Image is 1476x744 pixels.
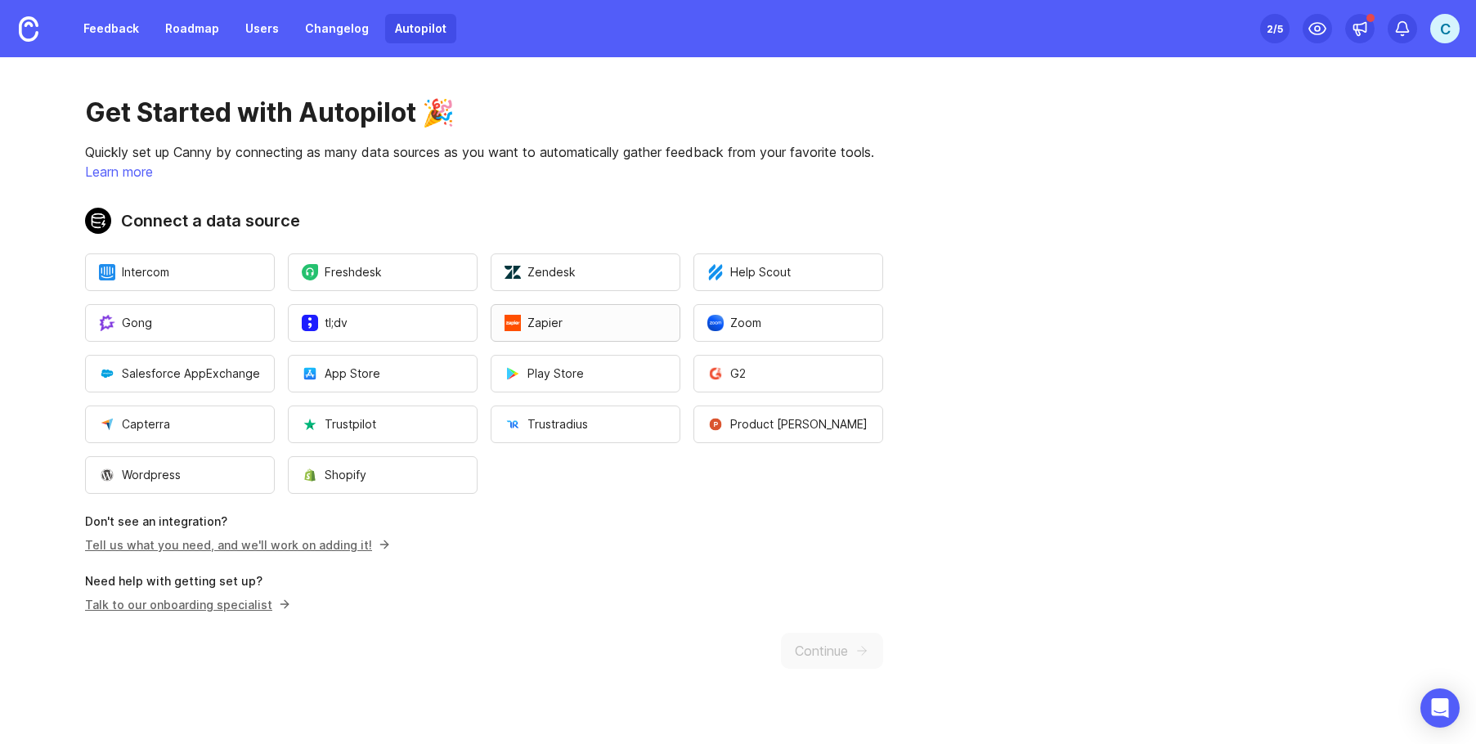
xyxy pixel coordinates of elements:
button: C [1430,14,1460,43]
p: Talk to our onboarding specialist [85,596,285,613]
button: Open a modal to start the flow of installing Freshdesk. [288,253,478,291]
button: Open a modal to start the flow of installing App Store. [288,355,478,392]
button: Open a modal to start the flow of installing Trustradius. [491,406,680,443]
span: Intercom [99,264,169,280]
span: Trustpilot [302,416,376,433]
button: Open a modal to start the flow of installing Zapier. [491,304,680,342]
a: Tell us what you need, and we'll work on adding it! [85,538,385,552]
span: Product [PERSON_NAME] [707,416,868,433]
a: Learn more [85,164,153,180]
button: Open a modal to start the flow of installing G2. [693,355,883,392]
button: Open a modal to start the flow of installing Shopify. [288,456,478,494]
p: Need help with getting set up? [85,573,883,589]
span: Help Scout [707,264,791,280]
button: Open a modal to start the flow of installing Intercom. [85,253,275,291]
span: G2 [707,365,746,382]
span: Wordpress [99,467,181,483]
span: Salesforce AppExchange [99,365,260,382]
span: Zendesk [505,264,576,280]
button: Open a modal to start the flow of installing Trustpilot. [288,406,478,443]
div: 2 /5 [1267,17,1283,40]
button: Open a modal to start the flow of installing Zendesk. [491,253,680,291]
span: Play Store [505,365,584,382]
button: Open a modal to start the flow of installing Help Scout. [693,253,883,291]
span: Trustradius [505,416,588,433]
button: Open a modal to start the flow of installing tl;dv. [288,304,478,342]
button: Open a modal to start the flow of installing Gong. [85,304,275,342]
h2: Connect a data source [85,208,883,234]
span: Zoom [707,315,761,331]
p: Don't see an integration? [85,513,883,530]
a: Users [236,14,289,43]
span: Freshdesk [302,264,382,280]
button: Open a modal to start the flow of installing Wordpress. [85,456,275,494]
a: Changelog [295,14,379,43]
span: tl;dv [302,315,348,331]
button: Open a modal to start the flow of installing Product Hunt. [693,406,883,443]
button: Open a modal to start the flow of installing Play Store. [491,355,680,392]
div: Open Intercom Messenger [1420,688,1460,728]
span: App Store [302,365,380,382]
button: Open a modal to start the flow of installing Capterra. [85,406,275,443]
p: Quickly set up Canny by connecting as many data sources as you want to automatically gather feedb... [85,142,883,162]
span: Zapier [505,315,563,331]
a: Roadmap [155,14,229,43]
span: Capterra [99,416,170,433]
img: Canny Home [19,16,38,42]
a: Feedback [74,14,149,43]
span: Gong [99,315,152,331]
button: 2/5 [1260,14,1290,43]
span: Shopify [302,467,366,483]
h1: Get Started with Autopilot 🎉 [85,96,883,129]
a: Autopilot [385,14,456,43]
button: Open a modal to start the flow of installing Salesforce AppExchange. [85,355,275,392]
button: Open a modal to start the flow of installing Zoom. [693,304,883,342]
button: Talk to our onboarding specialist [85,596,291,613]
